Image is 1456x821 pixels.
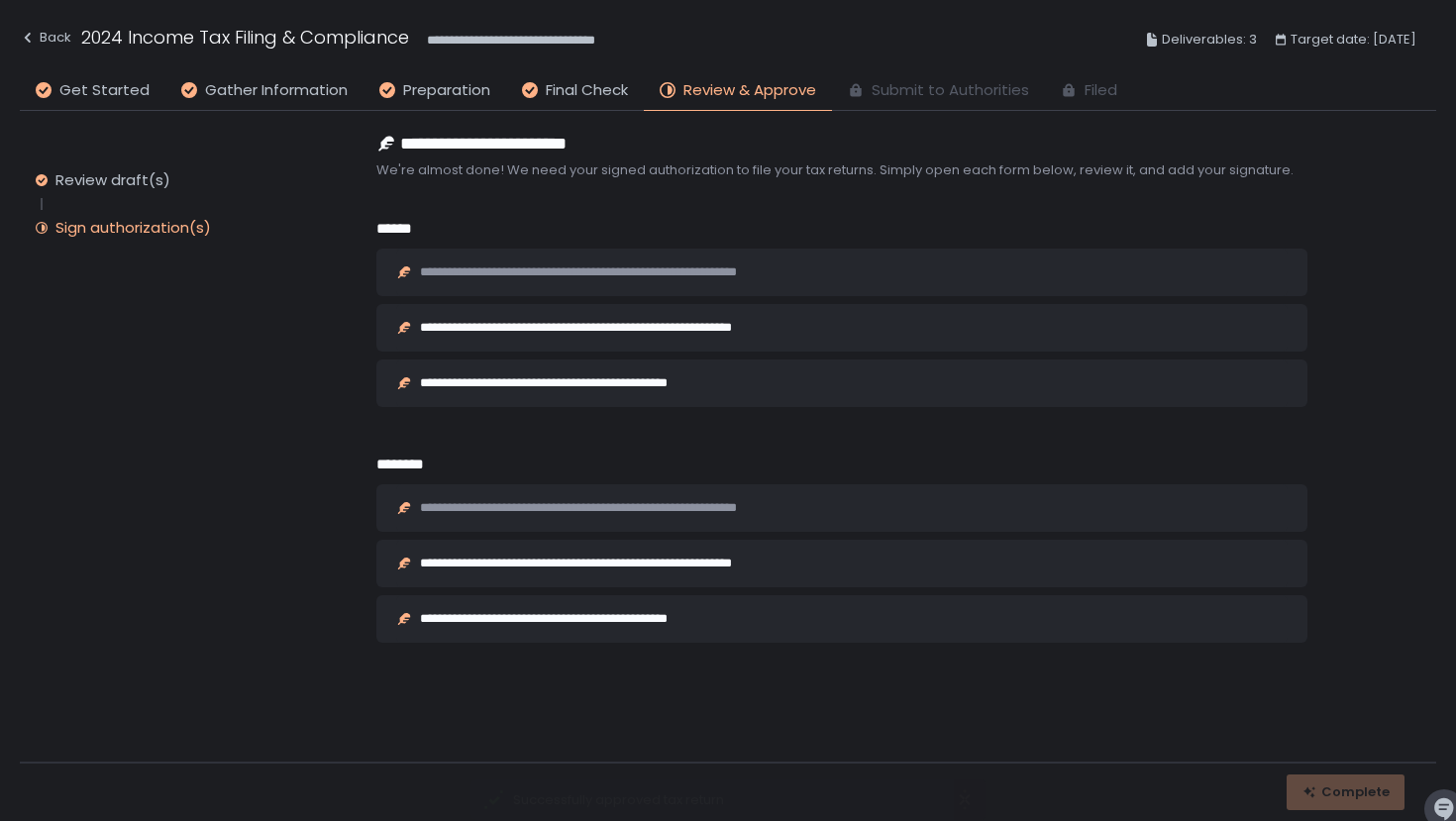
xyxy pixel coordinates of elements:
span: Submit to Authorities [872,79,1029,102]
span: Get Started [59,79,150,102]
span: Preparation [403,79,490,102]
div: Review draft(s) [55,170,170,190]
span: Review & Approve [683,79,816,102]
span: We're almost done! We need your signed authorization to file your tax returns. Simply open each f... [376,161,1307,179]
span: Gather Information [205,79,348,102]
h1: 2024 Income Tax Filing & Compliance [81,24,409,51]
button: Back [20,24,71,56]
span: Final Check [546,79,628,102]
span: Deliverables: 3 [1162,28,1257,51]
div: Back [20,26,71,50]
span: Target date: [DATE] [1291,28,1416,51]
div: Sign authorization(s) [55,218,211,238]
span: Filed [1085,79,1117,102]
